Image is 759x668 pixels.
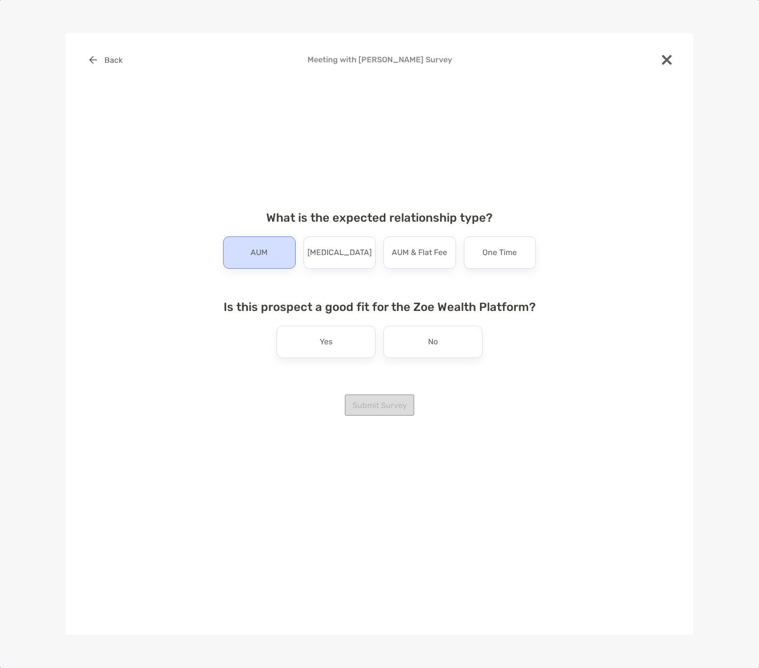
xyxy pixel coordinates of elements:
img: close modal [662,55,672,65]
h4: Meeting with [PERSON_NAME] Survey [81,55,678,64]
h4: Is this prospect a good fit for the Zoe Wealth Platform? [215,300,544,314]
p: AUM & Flat Fee [392,245,447,260]
p: Yes [320,334,332,350]
img: button icon [89,56,97,64]
p: One Time [482,245,517,260]
h4: What is the expected relationship type? [215,211,544,225]
button: Back [81,49,130,71]
p: No [428,334,438,350]
p: [MEDICAL_DATA] [307,245,372,260]
p: AUM [251,245,268,260]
